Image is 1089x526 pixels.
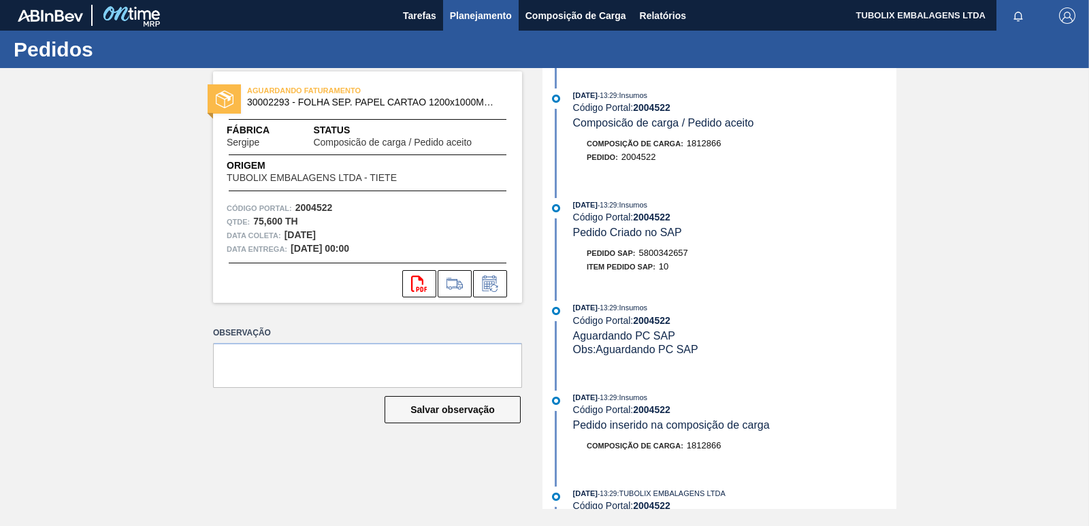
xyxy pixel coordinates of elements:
[247,84,438,97] span: AGUARDANDO FATURAMENTO
[639,248,688,258] span: 5800342657
[473,270,507,297] div: Informar alteração no pedido
[438,270,472,297] div: Ir para Composição de Carga
[573,212,896,223] div: Código Portal:
[573,344,698,355] span: Obs: Aguardando PC SAP
[687,138,721,148] span: 1812866
[403,7,436,24] span: Tarefas
[227,173,397,183] span: TUBOLIX EMBALAGENS LTDA - TIETE
[587,263,655,271] span: Item pedido SAP:
[659,261,668,272] span: 10
[313,137,472,148] span: Composicão de carga / Pedido aceito
[573,303,598,312] span: [DATE]
[385,396,521,423] button: Salvar observação
[573,500,896,511] div: Código Portal:
[295,202,333,213] strong: 2004522
[617,489,725,497] span: : TUBOLIX EMBALAGENS LTDA
[573,419,770,431] span: Pedido inserido na composição de carga
[227,229,281,242] span: Data coleta:
[598,394,617,401] span: - 13:29
[633,315,670,326] strong: 2004522
[587,249,636,257] span: Pedido SAP:
[14,42,255,57] h1: Pedidos
[291,243,349,254] strong: [DATE] 00:00
[996,6,1040,25] button: Notificações
[617,393,647,401] span: : Insumos
[617,303,647,312] span: : Insumos
[640,7,686,24] span: Relatórios
[621,152,656,162] span: 2004522
[213,323,522,343] label: Observação
[587,442,683,450] span: Composição de Carga :
[587,139,683,148] span: Composição de Carga :
[573,315,896,326] div: Código Portal:
[227,215,250,229] span: Qtde :
[598,201,617,209] span: - 13:29
[617,91,647,99] span: : Insumos
[1059,7,1075,24] img: Logout
[552,493,560,501] img: atual
[573,117,754,129] span: Composicão de carga / Pedido aceito
[247,97,494,108] span: 30002293 - FOLHA SEP. PAPEL CARTAO 1200x1000M 350g
[573,201,598,209] span: [DATE]
[573,330,675,342] span: Aguardando PC SAP
[573,404,896,415] div: Código Portal:
[617,201,647,209] span: : Insumos
[227,123,302,137] span: Fábrica
[633,212,670,223] strong: 2004522
[552,95,560,103] img: atual
[552,307,560,315] img: atual
[573,91,598,99] span: [DATE]
[313,123,508,137] span: Status
[525,7,626,24] span: Composição de Carga
[227,201,292,215] span: Código Portal:
[227,242,287,256] span: Data entrega:
[285,229,316,240] strong: [DATE]
[227,159,436,173] span: Origem
[552,204,560,212] img: atual
[573,393,598,401] span: [DATE]
[227,137,259,148] span: Sergipe
[687,440,721,450] span: 1812866
[552,397,560,405] img: atual
[633,404,670,415] strong: 2004522
[598,490,617,497] span: - 13:29
[216,91,233,108] img: status
[598,92,617,99] span: - 13:29
[573,227,682,238] span: Pedido Criado no SAP
[587,153,618,161] span: Pedido :
[573,102,896,113] div: Código Portal:
[253,216,297,227] strong: 75,600 TH
[450,7,512,24] span: Planejamento
[402,270,436,297] div: Abrir arquivo PDF
[633,500,670,511] strong: 2004522
[573,489,598,497] span: [DATE]
[18,10,83,22] img: TNhmsLtSVTkK8tSr43FrP2fwEKptu5GPRR3wAAAABJRU5ErkJggg==
[598,304,617,312] span: - 13:29
[633,102,670,113] strong: 2004522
